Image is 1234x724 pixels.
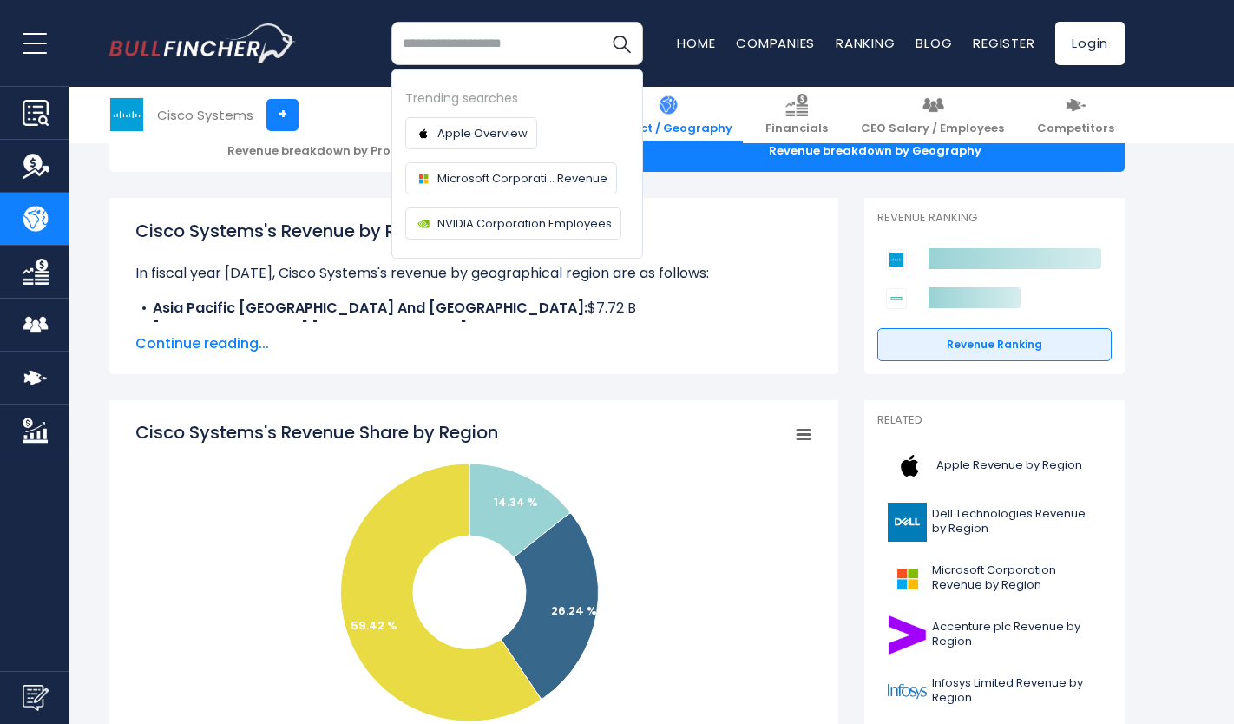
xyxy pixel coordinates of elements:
img: ACN logo [888,615,927,655]
a: Go to homepage [109,23,296,63]
a: Apple Revenue by Region [877,442,1112,490]
span: CEO Salary / Employees [861,122,1004,136]
span: Continue reading... [135,333,812,354]
p: Revenue Ranking [877,211,1112,226]
text: 59.42 % [351,617,397,634]
h1: Cisco Systems's Revenue by Region [135,218,812,244]
a: Competitors [1027,87,1125,143]
span: Financials [765,122,828,136]
img: Company logo [415,125,432,142]
a: Companies [736,34,815,52]
a: Infosys Limited Revenue by Region [877,668,1112,715]
div: Trending searches [405,89,629,109]
div: Revenue breakdown by Geography [626,130,1125,172]
img: Company logo [415,170,432,188]
span: Accenture plc Revenue by Region [932,620,1101,649]
a: Dell Technologies Revenue by Region [877,498,1112,546]
img: MSFT logo [888,559,927,598]
text: 26.24 % [551,602,597,619]
a: Login [1055,22,1125,65]
b: Asia Pacific [GEOGRAPHIC_DATA] And [GEOGRAPHIC_DATA]: [153,298,587,318]
b: [GEOGRAPHIC_DATA] [GEOGRAPHIC_DATA]: [153,319,470,339]
button: Search [600,22,643,65]
span: Microsoft Corporati... Revenue [437,169,607,188]
span: Apple Revenue by Region [936,458,1082,473]
span: Product / Geography [604,122,732,136]
tspan: Cisco Systems's Revenue Share by Region [135,420,498,444]
a: Blog [916,34,952,52]
span: Dell Technologies Revenue by Region [932,507,1101,536]
a: Home [677,34,715,52]
img: bullfincher logo [109,23,296,63]
li: $14.12 B [135,319,812,339]
img: INFY logo [888,672,927,711]
img: DELL logo [888,503,927,542]
a: + [266,99,299,131]
a: Microsoft Corporation Revenue by Region [877,555,1112,602]
a: Accenture plc Revenue by Region [877,611,1112,659]
span: Competitors [1037,122,1114,136]
img: Company logo [415,215,432,233]
div: Revenue breakdown by Products & Services [109,130,608,172]
a: Revenue Ranking [877,328,1112,361]
a: Financials [755,87,838,143]
text: 14.34 % [494,494,538,510]
img: AAPL logo [888,446,931,485]
span: Microsoft Corporation Revenue by Region [932,563,1101,593]
li: $7.72 B [135,298,812,319]
a: Product / Geography [594,87,743,143]
p: In fiscal year [DATE], Cisco Systems's revenue by geographical region are as follows: [135,263,812,284]
a: Ranking [836,34,895,52]
a: NVIDIA Corporation Employees [405,207,621,240]
a: Apple Overview [405,117,537,149]
a: CEO Salary / Employees [850,87,1014,143]
img: Cisco Systems competitors logo [886,249,907,270]
span: NVIDIA Corporation Employees [437,214,612,233]
a: Microsoft Corporati... Revenue [405,162,617,194]
img: CSCO logo [110,98,143,131]
a: Register [973,34,1034,52]
p: Related [877,413,1112,428]
div: Cisco Systems [157,105,253,125]
img: Hewlett Packard Enterprise Company competitors logo [886,288,907,309]
span: Infosys Limited Revenue by Region [932,676,1101,706]
span: Apple Overview [437,124,528,142]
